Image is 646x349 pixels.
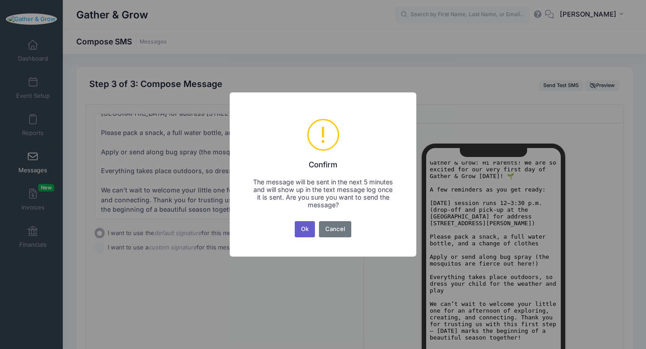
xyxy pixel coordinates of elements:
[241,154,405,170] h2: Confirm
[252,178,394,209] div: The message will be sent in the next 5 minutes and will show up in the text message log once it i...
[295,221,315,237] button: Ok
[319,221,352,237] button: Cancel
[320,120,326,149] div: !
